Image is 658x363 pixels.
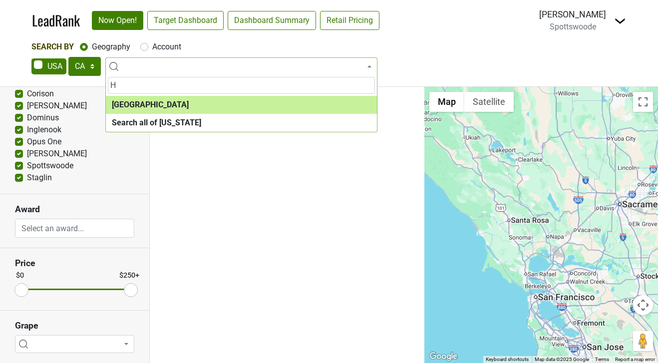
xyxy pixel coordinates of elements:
[595,357,609,362] a: Terms (opens in new tab)
[427,350,460,363] img: Google
[92,11,143,30] a: Now Open!
[228,11,316,30] a: Dashboard Summary
[92,41,130,53] label: Geography
[27,88,54,100] label: Corison
[147,11,224,30] a: Target Dashboard
[464,92,514,112] button: Show satellite imagery
[614,15,626,27] img: Dropdown Menu
[31,42,74,51] span: Search By
[27,148,87,160] label: [PERSON_NAME]
[119,271,139,282] div: $250+
[112,118,201,127] b: Search all of [US_STATE]
[550,22,596,31] span: Spottswoode
[27,160,73,172] label: Spottswoode
[539,8,606,21] div: [PERSON_NAME]
[15,204,134,215] h3: Award
[633,92,653,112] button: Toggle fullscreen view
[15,258,134,269] h3: Price
[27,100,87,112] label: [PERSON_NAME]
[615,357,655,362] a: Report a map error
[633,295,653,315] button: Map camera controls
[32,10,80,31] a: LeadRank
[429,92,464,112] button: Show street map
[320,11,379,30] a: Retail Pricing
[633,331,653,351] button: Drag Pegman onto the map to open Street View
[486,356,529,363] button: Keyboard shortcuts
[427,350,460,363] a: Open this area in Google Maps (opens a new window)
[27,172,52,184] label: Staglin
[535,357,589,362] span: Map data ©2025 Google
[27,112,59,124] label: Dominus
[112,100,189,109] b: [GEOGRAPHIC_DATA]
[152,41,181,53] label: Account
[15,321,134,331] h3: Grape
[15,219,134,238] input: Select an award...
[27,124,61,136] label: Inglenook
[16,271,24,282] div: $0
[27,136,61,148] label: Opus One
